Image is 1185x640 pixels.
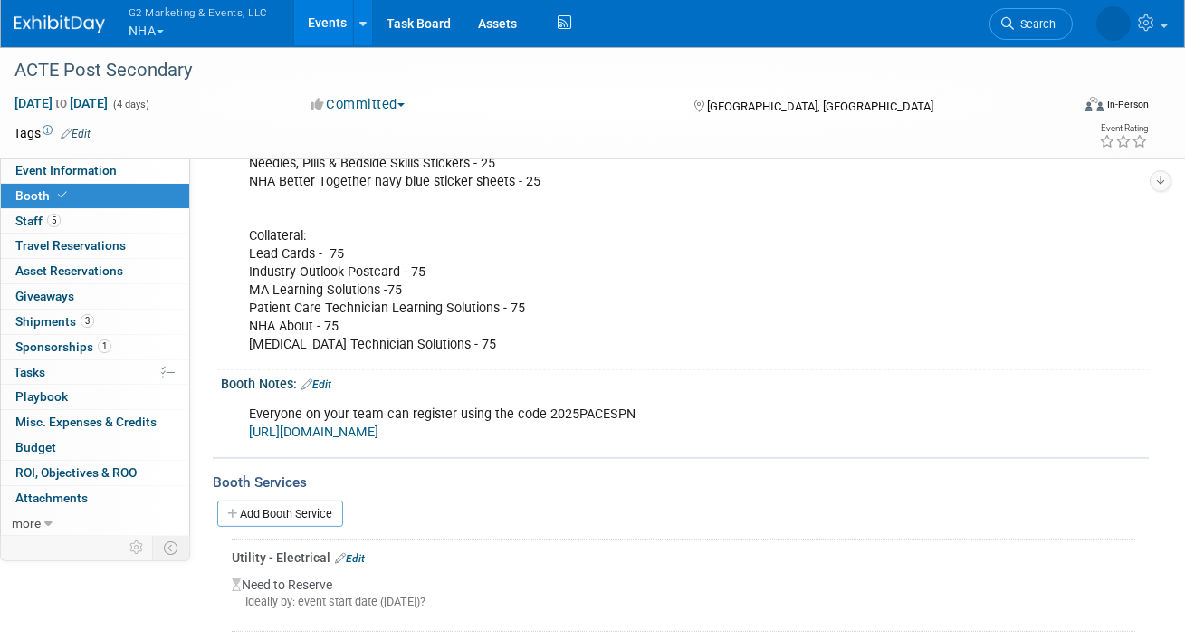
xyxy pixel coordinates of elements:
a: ROI, Objectives & ROO [1,461,189,485]
a: Staff5 [1,209,189,234]
span: Travel Reservations [15,238,126,253]
img: Nora McQuillan [1096,6,1131,41]
a: Event Information [1,158,189,183]
a: Budget [1,435,189,460]
td: Toggle Event Tabs [153,536,190,559]
td: Tags [14,124,91,142]
a: Travel Reservations [1,234,189,258]
span: Tasks [14,365,45,379]
a: [URL][DOMAIN_NAME] [249,425,378,440]
span: 3 [81,314,94,328]
span: Booth [15,188,71,203]
a: more [1,511,189,536]
div: Ideally by: event start date ([DATE])? [232,594,1135,610]
span: ROI, Objectives & ROO [15,465,137,480]
div: Event Format [982,94,1149,121]
span: Giveaways [15,289,74,303]
div: Utility - Electrical [232,549,1135,567]
div: Event Rating [1099,124,1148,133]
a: Add Booth Service [217,501,343,527]
a: Booth [1,184,189,208]
span: Asset Reservations [15,263,123,278]
img: Format-Inperson.png [1085,97,1104,111]
div: Booth Services [213,473,1149,492]
span: Staff [15,214,61,228]
span: Playbook [15,389,68,404]
span: Misc. Expenses & Credits [15,415,157,429]
button: Committed [304,95,412,114]
span: Sponsorships [15,339,111,354]
span: 5 [47,214,61,227]
div: Booth Notes: [221,370,1149,394]
a: Shipments3 [1,310,189,334]
a: Edit [335,552,365,565]
div: Everyone on your team can register using the code 2025PACESPN [236,396,967,451]
a: Giveaways [1,284,189,309]
div: Need to Reserve [232,567,1135,625]
a: Playbook [1,385,189,409]
a: Attachments [1,486,189,511]
a: Edit [61,128,91,140]
a: Tasks [1,360,189,385]
a: Misc. Expenses & Credits [1,410,189,435]
span: Attachments [15,491,88,505]
a: Sponsorships1 [1,335,189,359]
img: ExhibitDay [14,15,105,33]
div: In-Person [1106,98,1149,111]
a: Edit [301,378,331,391]
span: [GEOGRAPHIC_DATA], [GEOGRAPHIC_DATA] [707,100,933,113]
a: Asset Reservations [1,259,189,283]
span: to [53,96,70,110]
span: Search [1014,17,1056,31]
span: Event Information [15,163,117,177]
span: Budget [15,440,56,454]
span: [DATE] [DATE] [14,95,109,111]
span: G2 Marketing & Events, LLC [129,3,268,22]
td: Personalize Event Tab Strip [121,536,153,559]
a: Search [989,8,1073,40]
div: ACTE Post Secondary [8,54,1052,87]
span: more [12,516,41,530]
span: 1 [98,339,111,353]
i: Booth reservation complete [58,190,67,200]
span: (4 days) [111,99,149,110]
span: Shipments [15,314,94,329]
